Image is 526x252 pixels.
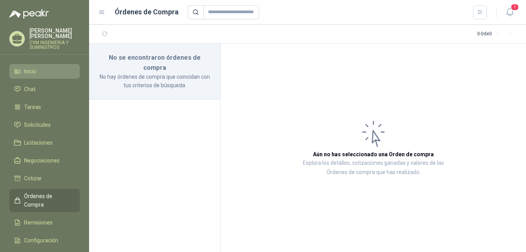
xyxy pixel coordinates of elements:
a: Solicitudes [9,117,80,132]
span: Cotizar [24,174,42,183]
span: Remisiones [24,218,53,227]
p: CYM INGENIERIA Y SUMINISTROS [29,40,80,50]
a: Remisiones [9,215,80,230]
p: No hay órdenes de compra que coincidan con tus criterios de búsqueda. [98,72,211,90]
a: Inicio [9,64,80,79]
h3: No se encontraron órdenes de compra [98,53,211,72]
span: Inicio [24,67,36,76]
span: Órdenes de Compra [24,192,72,209]
a: Licitaciones [9,135,80,150]
a: Chat [9,82,80,97]
span: Negociaciones [24,156,60,165]
h3: Aún no has seleccionado una Orden de compra [313,150,434,159]
button: 1 [503,5,517,19]
span: Chat [24,85,36,93]
div: 0 - 0 de 0 [477,28,517,40]
span: Licitaciones [24,138,53,147]
a: Negociaciones [9,153,80,168]
h1: Órdenes de Compra [115,7,179,17]
p: [PERSON_NAME] [PERSON_NAME] [29,28,80,39]
span: Solicitudes [24,121,51,129]
a: Tareas [9,100,80,114]
p: Explora los detalles, cotizaciones ganadas y valores de las Órdenes de compra que has realizado. [298,159,449,177]
span: 1 [511,3,519,11]
span: Configuración [24,236,58,245]
span: Tareas [24,103,41,111]
a: Configuración [9,233,80,248]
img: Logo peakr [9,9,49,19]
a: Cotizar [9,171,80,186]
a: Órdenes de Compra [9,189,80,212]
